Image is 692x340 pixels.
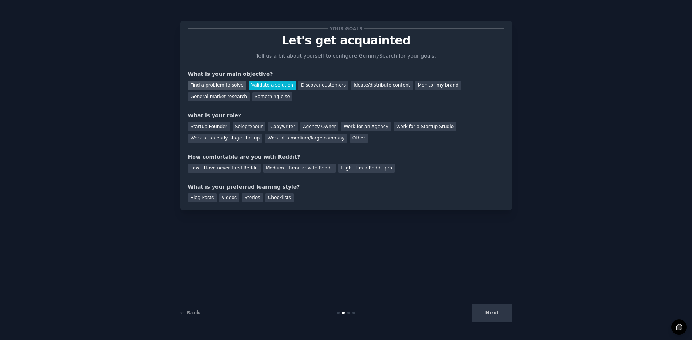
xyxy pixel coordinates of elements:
[188,122,230,131] div: Startup Founder
[219,193,240,203] div: Videos
[298,81,348,90] div: Discover customers
[350,134,368,143] div: Other
[188,81,246,90] div: Find a problem to solve
[242,193,263,203] div: Stories
[188,193,217,203] div: Blog Posts
[341,122,391,131] div: Work for an Agency
[415,81,461,90] div: Monitor my brand
[338,164,395,173] div: High - I'm a Reddit pro
[188,164,261,173] div: Low - Have never tried Reddit
[300,122,338,131] div: Agency Owner
[249,81,296,90] div: Validate a solution
[180,310,200,316] a: ← Back
[188,70,504,78] div: What is your main objective?
[188,134,263,143] div: Work at an early stage startup
[188,183,504,191] div: What is your preferred learning style?
[351,81,412,90] div: Ideate/distribute content
[188,34,504,47] p: Let's get acquainted
[253,52,439,60] p: Tell us a bit about yourself to configure GummySearch for your goals.
[268,122,298,131] div: Copywriter
[188,153,504,161] div: How comfortable are you with Reddit?
[233,122,265,131] div: Solopreneur
[252,92,292,102] div: Something else
[188,92,250,102] div: General market research
[265,193,294,203] div: Checklists
[394,122,456,131] div: Work for a Startup Studio
[328,25,364,33] span: Your goals
[263,164,336,173] div: Medium - Familiar with Reddit
[188,112,504,119] div: What is your role?
[265,134,347,143] div: Work at a medium/large company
